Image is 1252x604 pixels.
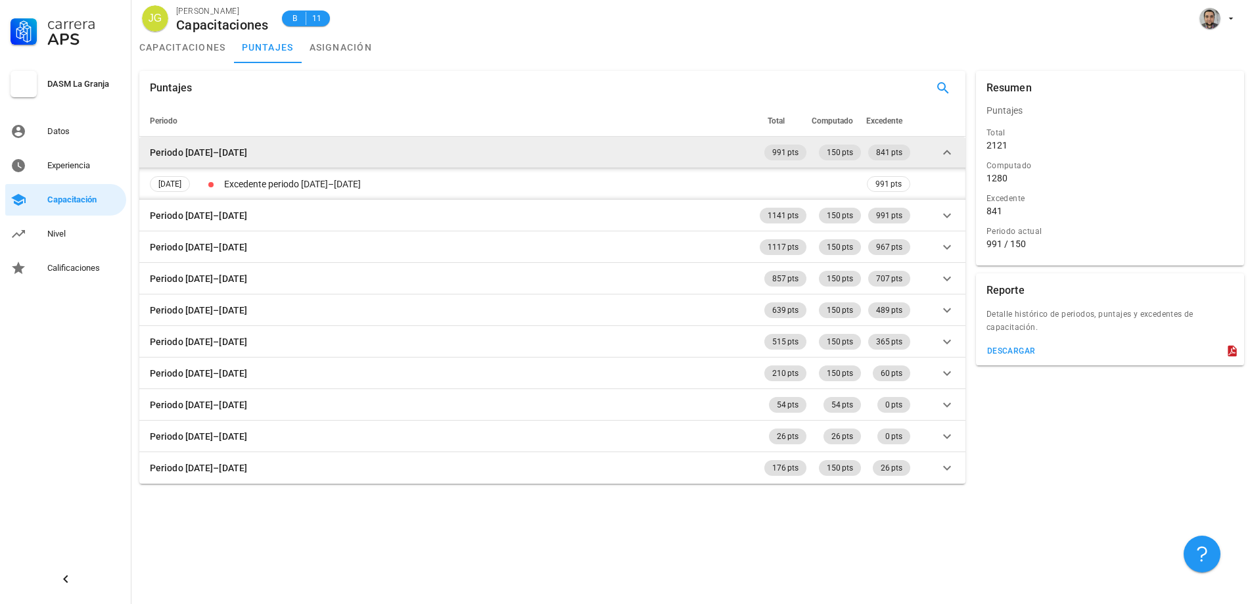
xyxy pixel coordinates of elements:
div: Periodo [DATE]–[DATE] [150,398,247,412]
a: Datos [5,116,126,147]
a: capacitaciones [131,32,234,63]
button: descargar [981,342,1041,360]
div: Periodo [DATE]–[DATE] [150,145,247,160]
span: Periodo [150,116,177,126]
div: Reporte [986,273,1025,308]
div: Periodo [DATE]–[DATE] [150,461,247,475]
div: Periodo [DATE]–[DATE] [150,240,247,254]
span: 489 pts [876,302,902,318]
span: 991 pts [772,145,799,160]
a: Experiencia [5,150,126,181]
div: avatar [142,5,168,32]
div: Experiencia [47,160,121,171]
span: Total [768,116,785,126]
span: 150 pts [827,145,853,160]
span: 26 pts [831,429,853,444]
a: puntajes [234,32,302,63]
span: 26 pts [881,460,902,476]
span: 54 pts [777,397,799,413]
div: Periodo actual [986,225,1234,238]
a: Nivel [5,218,126,250]
span: 1117 pts [768,239,799,255]
div: Periodo [DATE]–[DATE] [150,303,247,317]
div: Capacitación [47,195,121,205]
span: 639 pts [772,302,799,318]
span: 991 pts [875,177,902,191]
div: descargar [986,346,1036,356]
div: 2121 [986,139,1008,151]
span: 176 pts [772,460,799,476]
span: Excedente [866,116,902,126]
span: 365 pts [876,334,902,350]
div: Periodo [DATE]–[DATE] [150,366,247,381]
span: 210 pts [772,365,799,381]
span: 967 pts [876,239,902,255]
div: Computado [986,159,1234,172]
span: Computado [812,116,853,126]
span: 857 pts [772,271,799,287]
div: [PERSON_NAME] [176,5,269,18]
span: 150 pts [827,334,853,350]
span: 150 pts [827,365,853,381]
span: 26 pts [777,429,799,444]
span: B [290,12,300,25]
div: avatar [1199,8,1220,29]
div: DASM La Granja [47,79,121,89]
th: Total [757,105,809,137]
a: Capacitación [5,184,126,216]
div: Excedente [986,192,1234,205]
span: 150 pts [827,460,853,476]
span: 150 pts [827,208,853,223]
div: Total [986,126,1234,139]
span: [DATE] [158,177,181,191]
span: 1141 pts [768,208,799,223]
div: 841 [986,205,1002,217]
div: Resumen [986,71,1032,105]
div: Periodo [DATE]–[DATE] [150,271,247,286]
span: 11 [312,12,322,25]
th: Periodo [139,105,757,137]
span: 841 pts [876,145,902,160]
div: Nivel [47,229,121,239]
th: Computado [809,105,864,137]
th: Excedente [864,105,913,137]
span: 150 pts [827,271,853,287]
div: Carrera [47,16,121,32]
a: Calificaciones [5,252,126,284]
span: 150 pts [827,239,853,255]
span: 150 pts [827,302,853,318]
div: Puntajes [976,95,1244,126]
div: 1280 [986,172,1008,184]
a: asignación [302,32,381,63]
div: Periodo [DATE]–[DATE] [150,335,247,349]
div: APS [47,32,121,47]
span: 0 pts [885,397,902,413]
div: Periodo [DATE]–[DATE] [150,208,247,223]
span: 54 pts [831,397,853,413]
span: 707 pts [876,271,902,287]
div: Datos [47,126,121,137]
div: 991 / 150 [986,238,1234,250]
span: 991 pts [876,208,902,223]
div: Detalle histórico de periodos, puntajes y excedentes de capacitación. [976,308,1244,342]
span: 515 pts [772,334,799,350]
div: Periodo [DATE]–[DATE] [150,429,247,444]
span: JG [149,5,162,32]
span: 60 pts [881,365,902,381]
div: Calificaciones [47,263,121,273]
div: Capacitaciones [176,18,269,32]
div: Puntajes [150,71,192,105]
td: Excedente periodo [DATE]–[DATE] [221,168,864,200]
span: 0 pts [885,429,902,444]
